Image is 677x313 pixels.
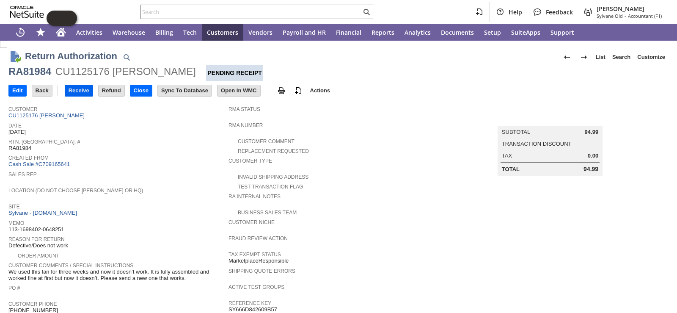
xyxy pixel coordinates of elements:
span: Warehouse [113,28,145,36]
span: Defective/Does not work [8,242,68,249]
a: Order Amount [18,253,59,259]
a: Payroll and HR [278,24,331,41]
span: [DATE] [8,129,26,136]
a: Sylvane - [DOMAIN_NAME] [8,210,79,216]
span: MarketplaceResponsible [228,258,289,264]
img: add-record.svg [293,86,303,96]
span: 113-1698402-0648251 [8,226,64,233]
input: Receive [65,85,93,96]
svg: Search [361,7,372,17]
svg: logo [10,6,44,18]
a: Home [51,24,71,41]
a: Billing [150,24,178,41]
a: Customer Phone [8,301,57,307]
a: Customer Niche [228,219,275,225]
h1: Return Authorization [25,49,117,63]
span: Reports [372,28,394,36]
a: Customize [634,50,669,64]
a: RMA Number [228,122,263,128]
img: print.svg [276,86,286,96]
span: Documents [441,28,474,36]
svg: Home [56,27,66,37]
a: Documents [436,24,479,41]
span: Setup [484,28,501,36]
a: Reason For Return [8,236,65,242]
a: Subtotal [502,129,530,135]
span: Activities [76,28,102,36]
a: Memo [8,220,24,226]
span: Billing [155,28,173,36]
a: Reference Key [228,300,271,306]
span: [PERSON_NAME] [597,5,662,13]
input: Close [130,85,152,96]
a: Support [545,24,579,41]
a: Customer Type [228,158,272,164]
a: Invalid Shipping Address [238,174,308,180]
a: Sales Rep [8,172,37,177]
a: RA Internal Notes [228,194,281,199]
span: We used this fan for three weeks and now it doesn’t work. It is fully assembled and worked fine a... [8,269,224,282]
span: RA81984 [8,145,31,152]
a: Warehouse [107,24,150,41]
span: - [625,13,626,19]
a: Location (Do Not Choose [PERSON_NAME] or HQ) [8,188,143,194]
a: Business Sales Team [238,210,297,216]
span: Oracle Guided Learning Widget. To move around, please hold and drag [62,11,77,26]
div: Pending Receipt [206,65,263,81]
a: Customer Comment [238,138,294,144]
img: Previous [562,52,572,62]
svg: Shortcuts [36,27,46,37]
a: Customer Comments / Special Instructions [8,263,133,269]
span: Tech [183,28,197,36]
input: Open In WMC [217,85,260,96]
a: Tech [178,24,202,41]
a: Shipping Quote Errors [228,268,295,274]
div: Shortcuts [30,24,51,41]
a: Customers [202,24,243,41]
span: 0.00 [588,152,598,159]
a: Vendors [243,24,278,41]
a: Created From [8,155,49,161]
a: Active Test Groups [228,284,284,290]
a: Tax [502,152,512,159]
a: Financial [331,24,366,41]
span: Support [550,28,574,36]
span: SuiteApps [511,28,540,36]
input: Search [141,7,361,17]
span: Feedback [546,8,573,16]
a: Tax Exempt Status [228,252,281,258]
a: Reports [366,24,399,41]
a: Activities [71,24,107,41]
span: Financial [336,28,361,36]
a: Replacement Requested [238,148,309,154]
span: Vendors [248,28,272,36]
input: Sync To Database [158,85,212,96]
img: Next [579,52,589,62]
span: 94.99 [585,129,599,136]
span: Customers [207,28,238,36]
span: Analytics [405,28,431,36]
a: Site [8,204,20,210]
iframe: Click here to launch Oracle Guided Learning Help Panel [47,11,77,26]
a: Transaction Discount [502,141,572,147]
a: Date [8,123,22,129]
a: Search [609,50,634,64]
div: CU1125176 [PERSON_NAME] [55,65,196,78]
input: Refund [99,85,124,96]
a: Setup [479,24,506,41]
input: Edit [9,85,26,96]
span: 94.99 [583,166,598,173]
span: Payroll and HR [283,28,326,36]
a: Fraud Review Action [228,235,288,241]
div: RA81984 [8,65,51,78]
a: Rtn. [GEOGRAPHIC_DATA]. # [8,139,80,145]
a: Customer [8,106,37,112]
img: Quick Find [121,52,132,62]
a: Actions [307,87,334,94]
svg: Recent Records [15,27,25,37]
a: Recent Records [10,24,30,41]
span: Help [509,8,522,16]
a: Test Transaction Flag [238,184,303,190]
input: Back [32,85,52,96]
a: CU1125176 [PERSON_NAME] [8,112,87,119]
